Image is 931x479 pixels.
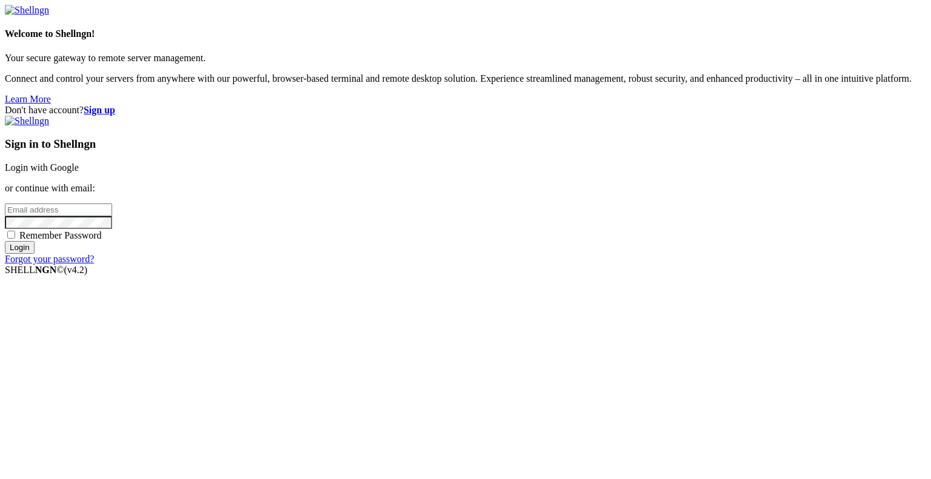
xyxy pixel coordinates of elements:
h4: Welcome to Shellngn! [5,28,926,39]
a: Learn More [5,94,51,104]
input: Remember Password [7,231,15,239]
a: Forgot your password? [5,254,94,264]
span: SHELL © [5,265,87,275]
h3: Sign in to Shellngn [5,137,926,151]
img: Shellngn [5,116,49,127]
b: NGN [35,265,57,275]
img: Shellngn [5,5,49,16]
a: Sign up [84,105,115,115]
input: Email address [5,203,112,216]
p: Connect and control your servers from anywhere with our powerful, browser-based terminal and remo... [5,73,926,84]
a: Login with Google [5,162,79,173]
p: Your secure gateway to remote server management. [5,53,926,64]
input: Login [5,241,35,254]
span: 4.2.0 [64,265,88,275]
p: or continue with email: [5,183,926,194]
div: Don't have account? [5,105,926,116]
span: Remember Password [19,230,102,240]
